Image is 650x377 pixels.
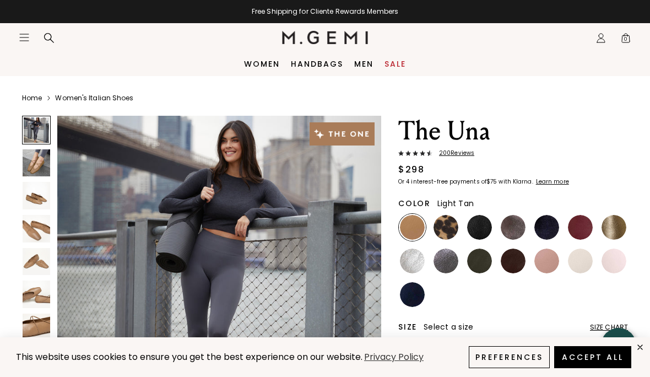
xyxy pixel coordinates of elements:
[23,281,50,308] img: The Una
[23,182,50,209] img: The Una
[16,351,362,363] span: This website uses cookies to ensure you get the best experience on our website.
[398,199,431,208] h2: Color
[282,31,369,44] img: M.Gemi
[467,215,492,240] img: Black
[467,249,492,273] img: Military
[23,314,50,341] img: The Una
[432,150,474,157] span: 200 Review s
[310,122,375,146] img: The One tag
[22,94,42,103] a: Home
[486,177,497,186] klarna-placement-style-amount: $75
[362,351,425,364] a: Privacy Policy (opens in a new tab)
[568,215,593,240] img: Burgundy
[291,60,343,68] a: Handbags
[534,249,559,273] img: Antique Rose
[23,248,50,276] img: The Una
[469,346,550,368] button: Preferences
[590,323,628,332] div: Size Chart
[398,163,424,176] div: $298
[398,150,628,159] a: 200Reviews
[534,215,559,240] img: Midnight Blue
[23,215,50,243] img: The Una
[398,177,486,186] klarna-placement-style-body: Or 4 interest-free payments of
[384,60,406,68] a: Sale
[424,321,473,332] span: Select a size
[636,343,644,352] div: close
[554,346,631,368] button: Accept All
[437,198,474,209] span: Light Tan
[400,249,425,273] img: Silver
[536,177,569,186] klarna-placement-style-cta: Learn more
[434,249,458,273] img: Gunmetal
[434,215,458,240] img: Leopard Print
[501,215,526,240] img: Cocoa
[55,94,133,103] a: Women's Italian Shoes
[620,35,631,46] span: 0
[398,116,628,147] h1: The Una
[602,249,626,273] img: Ballerina Pink
[354,60,373,68] a: Men
[244,60,280,68] a: Women
[23,149,50,177] img: The Una
[501,249,526,273] img: Chocolate
[398,322,417,331] h2: Size
[535,179,569,185] a: Learn more
[602,215,626,240] img: Gold
[19,32,30,43] button: Open site menu
[400,282,425,307] img: Navy
[568,249,593,273] img: Ecru
[499,177,534,186] klarna-placement-style-body: with Klarna
[400,215,425,240] img: Light Tan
